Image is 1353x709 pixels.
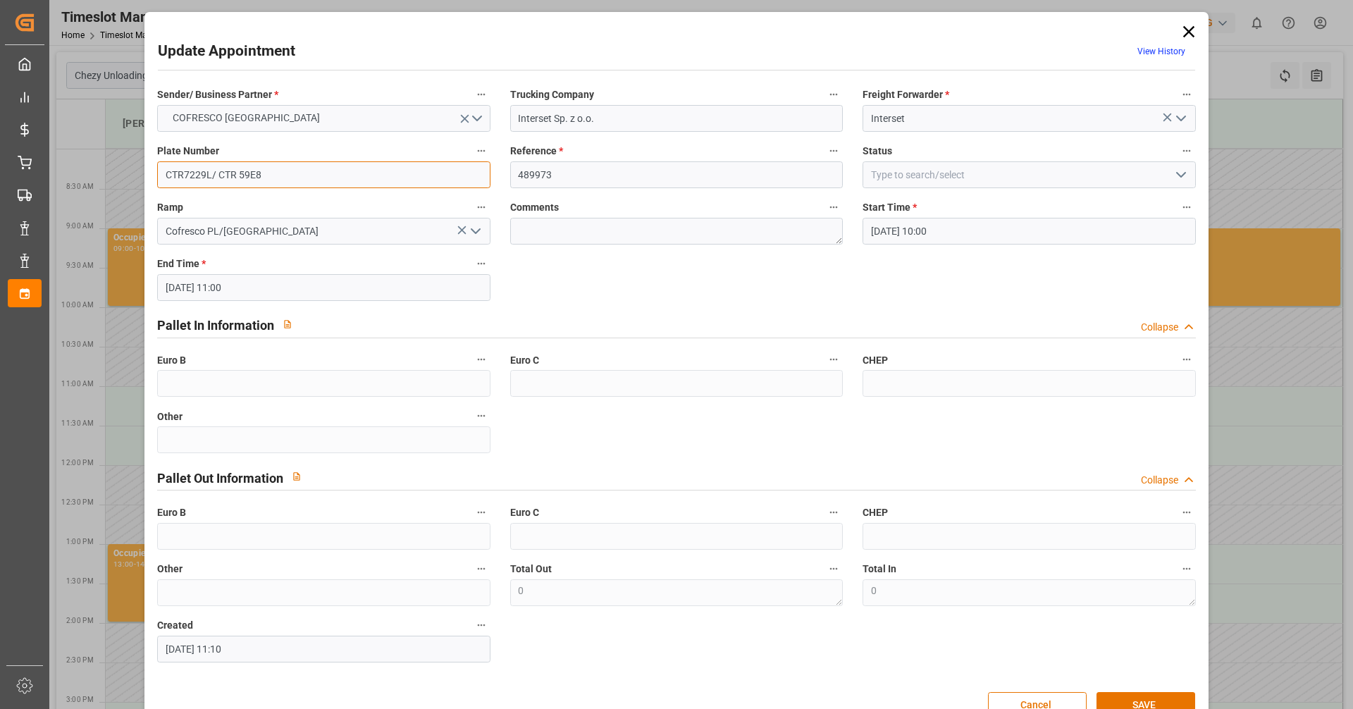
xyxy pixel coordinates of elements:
span: Euro B [157,505,186,520]
button: CHEP [1178,350,1196,369]
button: Euro B [472,503,490,522]
span: Trucking Company [510,87,594,102]
button: Status [1178,142,1196,160]
button: CHEP [1178,503,1196,522]
textarea: 0 [510,579,843,606]
input: Type to search/select [863,161,1195,188]
a: View History [1137,47,1185,56]
span: CHEP [863,505,888,520]
span: Created [157,618,193,633]
span: End Time [157,257,206,271]
div: Collapse [1141,320,1178,335]
span: CHEP [863,353,888,368]
span: Other [157,562,183,577]
button: open menu [464,221,485,242]
button: Created [472,616,490,634]
span: Ramp [157,200,183,215]
button: Comments [824,198,843,216]
button: Total Out [824,560,843,578]
button: Ramp [472,198,490,216]
button: Other [472,407,490,425]
textarea: 0 [863,579,1195,606]
button: open menu [1169,164,1190,186]
input: Type to search/select [157,218,490,245]
span: Status [863,144,892,159]
span: Total In [863,562,896,577]
span: COFRESCO [GEOGRAPHIC_DATA] [166,111,327,125]
button: Euro C [824,503,843,522]
span: Euro C [510,505,539,520]
h2: Update Appointment [158,40,295,63]
input: DD-MM-YYYY HH:MM [157,636,490,662]
span: Sender/ Business Partner [157,87,278,102]
span: Plate Number [157,144,219,159]
button: open menu [157,105,490,132]
h2: Pallet Out Information [157,469,283,488]
input: DD-MM-YYYY HH:MM [157,274,490,301]
button: Reference * [824,142,843,160]
button: View description [274,311,301,338]
button: Start Time * [1178,198,1196,216]
button: open menu [1169,108,1190,130]
span: Euro C [510,353,539,368]
button: Freight Forwarder * [1178,85,1196,104]
button: End Time * [472,254,490,273]
span: Other [157,409,183,424]
h2: Pallet In Information [157,316,274,335]
button: View description [283,463,310,490]
span: Freight Forwarder [863,87,949,102]
button: Euro C [824,350,843,369]
span: Start Time [863,200,917,215]
div: Collapse [1141,473,1178,488]
button: Total In [1178,560,1196,578]
button: Other [472,560,490,578]
span: Total Out [510,562,552,577]
button: Trucking Company [824,85,843,104]
span: Euro B [157,353,186,368]
button: Euro B [472,350,490,369]
button: Plate Number [472,142,490,160]
input: DD-MM-YYYY HH:MM [863,218,1195,245]
span: Comments [510,200,559,215]
span: Reference [510,144,563,159]
button: Sender/ Business Partner * [472,85,490,104]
